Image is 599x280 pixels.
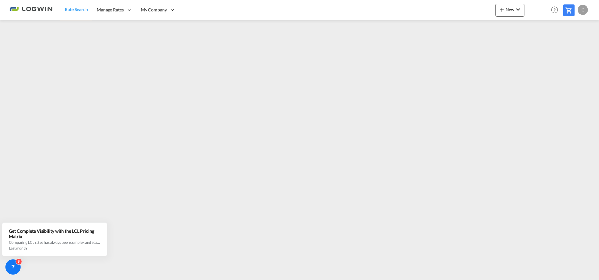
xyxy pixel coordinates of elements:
[496,4,524,17] button: icon-plus 400-fgNewicon-chevron-down
[65,7,88,12] span: Rate Search
[549,4,563,16] div: Help
[97,7,124,13] span: Manage Rates
[578,5,588,15] div: C
[498,7,522,12] span: New
[141,7,167,13] span: My Company
[549,4,560,15] span: Help
[514,6,522,13] md-icon: icon-chevron-down
[10,3,52,17] img: 2761ae10d95411efa20a1f5e0282d2d7.png
[498,6,506,13] md-icon: icon-plus 400-fg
